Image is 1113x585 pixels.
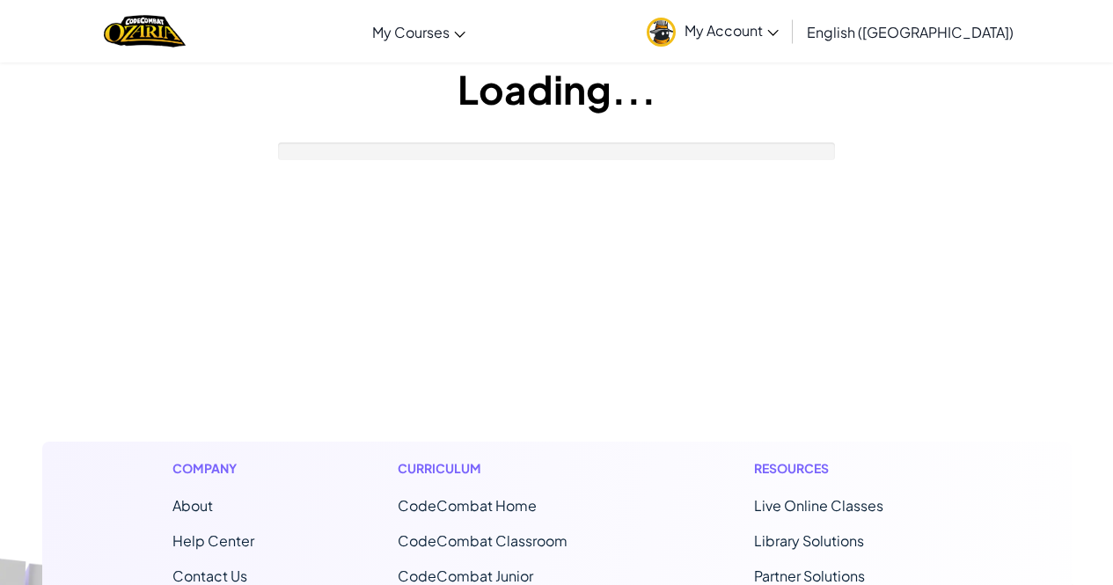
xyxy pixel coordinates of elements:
a: My Courses [363,8,474,55]
h1: Resources [754,459,941,478]
a: Ozaria by CodeCombat logo [104,13,186,49]
a: CodeCombat Classroom [398,531,567,550]
span: My Account [685,21,779,40]
img: Home [104,13,186,49]
a: My Account [638,4,787,59]
span: English ([GEOGRAPHIC_DATA]) [807,23,1014,41]
span: CodeCombat Home [398,496,537,515]
span: My Courses [372,23,450,41]
a: CodeCombat Junior [398,567,533,585]
span: Contact Us [172,567,247,585]
h1: Company [172,459,254,478]
a: Live Online Classes [754,496,883,515]
a: English ([GEOGRAPHIC_DATA]) [798,8,1022,55]
a: Help Center [172,531,254,550]
a: Library Solutions [754,531,864,550]
a: Partner Solutions [754,567,865,585]
a: About [172,496,213,515]
h1: Curriculum [398,459,611,478]
img: avatar [647,18,676,47]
